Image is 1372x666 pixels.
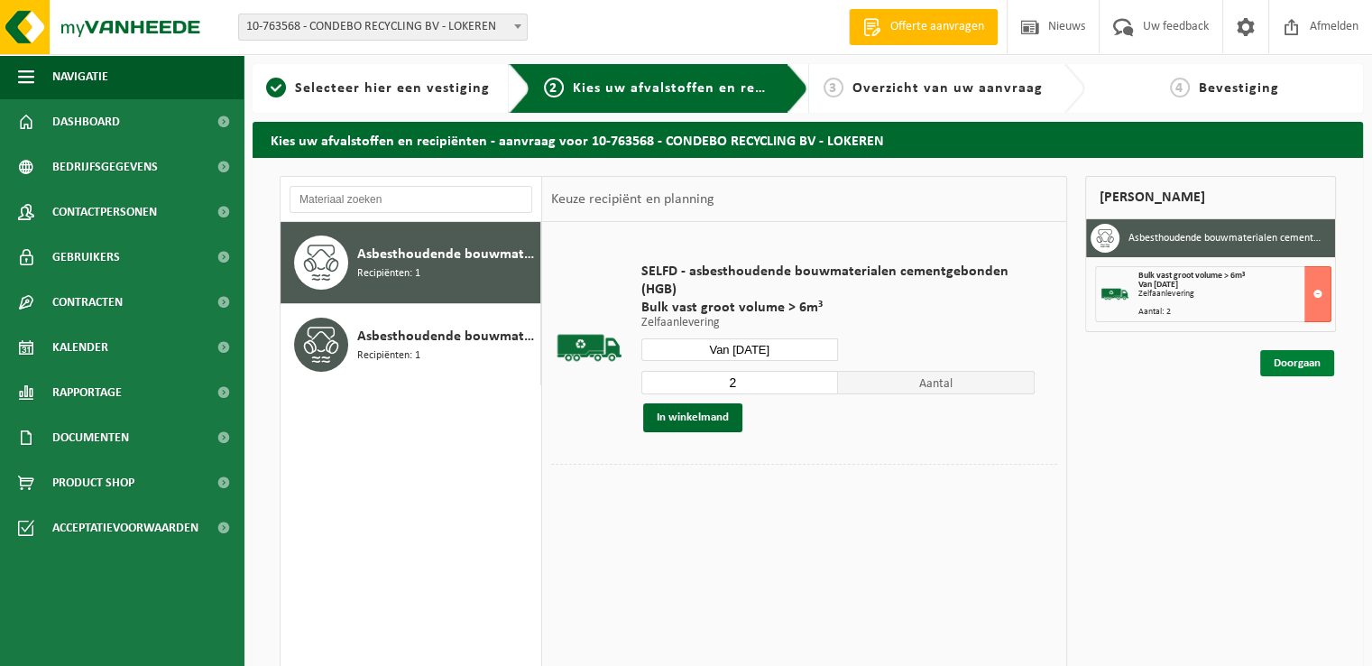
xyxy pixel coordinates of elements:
[357,347,420,365] span: Recipiënten: 1
[1138,280,1178,290] strong: Van [DATE]
[281,304,541,385] button: Asbesthoudende bouwmaterialen cementgebonden met isolatie(hechtgebonden) Recipiënten: 1
[281,222,541,304] button: Asbesthoudende bouwmaterialen cementgebonden (hechtgebonden) Recipiënten: 1
[544,78,564,97] span: 2
[357,244,536,265] span: Asbesthoudende bouwmaterialen cementgebonden (hechtgebonden)
[838,371,1035,394] span: Aantal
[641,263,1036,299] span: SELFD - asbesthoudende bouwmaterialen cementgebonden (HGB)
[262,78,494,99] a: 1Selecteer hier een vestiging
[641,299,1036,317] span: Bulk vast groot volume > 6m³
[849,9,998,45] a: Offerte aanvragen
[852,81,1043,96] span: Overzicht van uw aanvraag
[52,325,108,370] span: Kalender
[641,317,1036,329] p: Zelfaanlevering
[357,326,536,347] span: Asbesthoudende bouwmaterialen cementgebonden met isolatie(hechtgebonden)
[295,81,490,96] span: Selecteer hier een vestiging
[290,186,532,213] input: Materiaal zoeken
[52,370,122,415] span: Rapportage
[52,99,120,144] span: Dashboard
[1128,224,1321,253] h3: Asbesthoudende bouwmaterialen cementgebonden (hechtgebonden)
[1085,176,1336,219] div: [PERSON_NAME]
[52,415,129,460] span: Documenten
[886,18,989,36] span: Offerte aanvragen
[52,280,123,325] span: Contracten
[1260,350,1334,376] a: Doorgaan
[542,177,723,222] div: Keuze recipiënt en planning
[641,338,838,361] input: Selecteer datum
[52,460,134,505] span: Product Shop
[357,265,420,282] span: Recipiënten: 1
[52,235,120,280] span: Gebruikers
[52,190,157,235] span: Contactpersonen
[1170,78,1190,97] span: 4
[239,14,527,40] span: 10-763568 - CONDEBO RECYCLING BV - LOKEREN
[573,81,821,96] span: Kies uw afvalstoffen en recipiënten
[52,505,198,550] span: Acceptatievoorwaarden
[238,14,528,41] span: 10-763568 - CONDEBO RECYCLING BV - LOKEREN
[1138,271,1245,281] span: Bulk vast groot volume > 6m³
[266,78,286,97] span: 1
[52,54,108,99] span: Navigatie
[52,144,158,190] span: Bedrijfsgegevens
[1138,290,1331,299] div: Zelfaanlevering
[643,403,742,432] button: In winkelmand
[253,122,1363,157] h2: Kies uw afvalstoffen en recipiënten - aanvraag voor 10-763568 - CONDEBO RECYCLING BV - LOKEREN
[1199,81,1279,96] span: Bevestiging
[824,78,843,97] span: 3
[1138,308,1331,317] div: Aantal: 2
